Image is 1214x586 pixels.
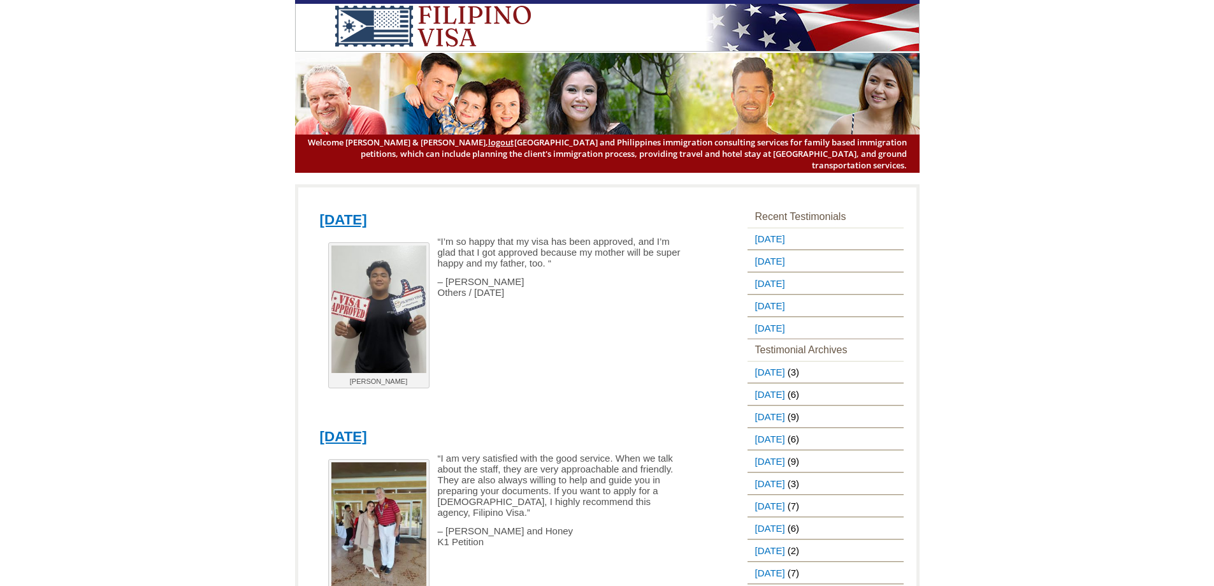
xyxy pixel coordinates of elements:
li: (7) [748,495,904,517]
img: Mark Anthony [331,245,426,373]
a: [DATE] [748,518,788,539]
li: (7) [748,562,904,584]
p: “I’m so happy that my visa has been approved, and I’m glad that I got approved because my mother ... [320,236,686,268]
span: [GEOGRAPHIC_DATA] and Philippines immigration consulting services for family based immigration pe... [308,136,907,171]
li: (3) [748,361,904,383]
a: [DATE] [748,473,788,494]
a: [DATE] [320,212,367,228]
a: [DATE] [748,429,788,450]
li: (9) [748,406,904,428]
span: – [PERSON_NAME] and Honey K1 Petition [438,525,574,547]
li: (9) [748,450,904,472]
a: [DATE] [748,540,788,561]
a: [DATE] [748,495,788,516]
a: [DATE] [748,228,788,249]
li: (2) [748,539,904,562]
a: [DATE] [748,362,788,383]
span: Welcome [PERSON_NAME] & [PERSON_NAME], [308,136,514,148]
a: [DATE] [320,429,367,444]
span: – [PERSON_NAME] Others / [DATE] [438,276,524,298]
a: [DATE] [748,406,788,427]
p: “I am very satisfied with the good service. When we talk about the staff, they are very approacha... [320,453,686,518]
p: [PERSON_NAME] [331,377,426,385]
a: [DATE] [748,562,788,583]
li: (3) [748,472,904,495]
li: (6) [748,517,904,539]
li: (6) [748,383,904,406]
a: logout [488,136,514,148]
a: [DATE] [748,251,788,272]
h3: Testimonial Archives [748,339,904,361]
a: [DATE] [748,318,788,339]
li: (6) [748,428,904,450]
a: [DATE] [748,451,788,472]
h3: Recent Testimonials [748,206,904,228]
a: [DATE] [748,384,788,405]
a: [DATE] [748,295,788,316]
a: [DATE] [748,273,788,294]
